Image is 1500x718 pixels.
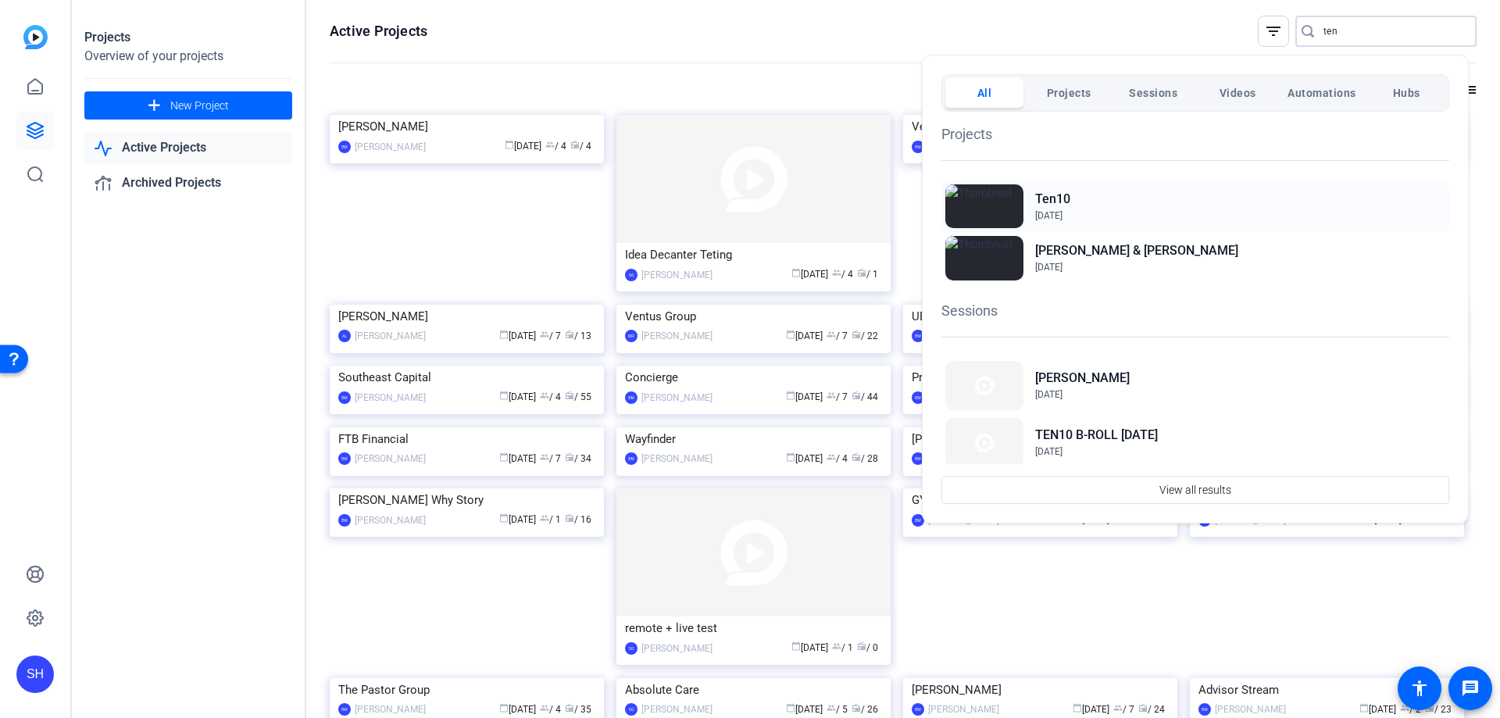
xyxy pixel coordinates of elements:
[1035,426,1158,445] h2: TEN10 B-ROLL [DATE]
[977,79,992,107] span: All
[1287,79,1356,107] span: Automations
[1035,241,1238,260] h2: [PERSON_NAME] & [PERSON_NAME]
[1035,262,1062,273] span: [DATE]
[1035,369,1130,388] h2: [PERSON_NAME]
[1035,190,1070,209] h2: Ten10
[1035,389,1062,400] span: [DATE]
[1035,446,1062,457] span: [DATE]
[1220,79,1256,107] span: Videos
[1129,79,1177,107] span: Sessions
[941,123,1449,145] h1: Projects
[941,476,1449,504] button: View all results
[1159,475,1231,505] span: View all results
[1393,79,1420,107] span: Hubs
[1035,210,1062,221] span: [DATE]
[1047,79,1091,107] span: Projects
[945,418,1023,467] img: Thumbnail
[941,300,1449,321] h1: Sessions
[945,236,1023,280] img: Thumbnail
[945,361,1023,410] img: Thumbnail
[945,184,1023,228] img: Thumbnail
